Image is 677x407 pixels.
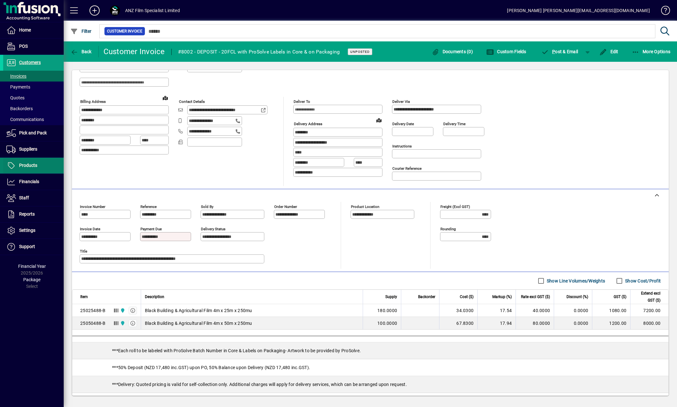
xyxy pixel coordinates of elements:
[19,211,35,217] span: Reports
[630,304,668,317] td: 7200.00
[351,204,379,209] mat-label: Product location
[624,278,661,284] label: Show Cost/Profit
[19,195,29,200] span: Staff
[392,122,414,126] mat-label: Delivery date
[19,163,37,168] span: Products
[377,307,397,314] span: 180.0000
[105,5,125,16] button: Profile
[520,320,550,326] div: 80.0000
[19,44,28,49] span: POS
[19,244,35,249] span: Support
[385,293,397,300] span: Supply
[630,46,672,57] button: More Options
[477,304,516,317] td: 17.54
[538,46,581,57] button: Post & Email
[70,49,92,54] span: Back
[554,304,592,317] td: 0.0000
[84,5,105,16] button: Add
[377,320,397,326] span: 100.0000
[630,317,668,330] td: 8000.00
[592,304,630,317] td: 1080.00
[19,27,31,32] span: Home
[70,29,92,34] span: Filter
[19,60,41,65] span: Customers
[392,144,412,148] mat-label: Instructions
[430,46,474,57] button: Documents (0)
[3,206,64,222] a: Reports
[18,264,46,269] span: Financial Year
[656,1,669,22] a: Knowledge Base
[541,49,578,54] span: ost & Email
[80,320,106,326] div: 25050488-B
[477,317,516,330] td: 17.94
[485,46,528,57] button: Custom Fields
[145,320,252,326] span: Black Building & Agricultural Film 4m x 50m x 250mu
[632,49,671,54] span: More Options
[80,249,87,253] mat-label: Title
[72,359,668,376] div: ***50% Deposit (NZD 17,480 inc.GST) upon PO, 50% Balance upon Delivery (NZD 17,480 inc.GST).
[634,290,660,304] span: Extend excl GST ($)
[3,92,64,103] a: Quotes
[460,293,474,300] span: Cost ($)
[3,141,64,157] a: Suppliers
[160,93,170,103] a: View on map
[599,49,618,54] span: Edit
[392,166,422,171] mat-label: Courier Reference
[545,278,605,284] label: Show Line Volumes/Weights
[440,204,470,209] mat-label: Freight (excl GST)
[69,46,93,57] button: Back
[64,46,99,57] app-page-header-button: Back
[6,95,25,100] span: Quotes
[72,342,668,359] div: ***Each roll to be labeled with ProSolve Batch Number in Core & Labels on Packaging- Artwork to b...
[274,204,297,209] mat-label: Order number
[3,22,64,38] a: Home
[3,114,64,125] a: Communications
[592,317,630,330] td: 1200.00
[294,99,310,104] mat-label: Deliver To
[3,39,64,54] a: POS
[3,71,64,82] a: Invoices
[3,223,64,239] a: Settings
[72,376,668,393] div: ***Delivery: Quoted pricing is valid for self-collection only. Additional charges will apply for ...
[520,307,550,314] div: 40.0000
[439,317,477,330] td: 67.8300
[80,227,100,231] mat-label: Invoice date
[118,307,126,314] span: AKL Warehouse
[125,5,180,16] div: ANZ Film Specialist Limited
[19,179,39,184] span: Financials
[374,115,384,125] a: View on map
[6,84,30,89] span: Payments
[492,293,512,300] span: Markup (%)
[201,204,213,209] mat-label: Sold by
[69,25,93,37] button: Filter
[118,320,126,327] span: AKL Warehouse
[3,158,64,174] a: Products
[3,125,64,141] a: Pick and Pack
[440,227,456,231] mat-label: Rounding
[486,49,526,54] span: Custom Fields
[23,277,40,282] span: Package
[140,204,157,209] mat-label: Reference
[567,293,588,300] span: Discount (%)
[554,317,592,330] td: 0.0000
[3,103,64,114] a: Backorders
[3,190,64,206] a: Staff
[507,5,650,16] div: [PERSON_NAME] [PERSON_NAME][EMAIL_ADDRESS][DOMAIN_NAME]
[598,46,620,57] button: Edit
[6,117,44,122] span: Communications
[443,122,466,126] mat-label: Delivery time
[19,146,37,152] span: Suppliers
[6,106,33,111] span: Backorders
[107,28,142,34] span: Customer Invoice
[80,307,106,314] div: 25025488-B
[201,227,225,231] mat-label: Delivery status
[3,174,64,190] a: Financials
[19,130,47,135] span: Pick and Pack
[521,293,550,300] span: Rate excl GST ($)
[392,99,410,104] mat-label: Deliver via
[80,293,88,300] span: Item
[103,46,165,57] div: Customer Invoice
[614,293,626,300] span: GST ($)
[140,227,162,231] mat-label: Payment due
[418,293,435,300] span: Backorder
